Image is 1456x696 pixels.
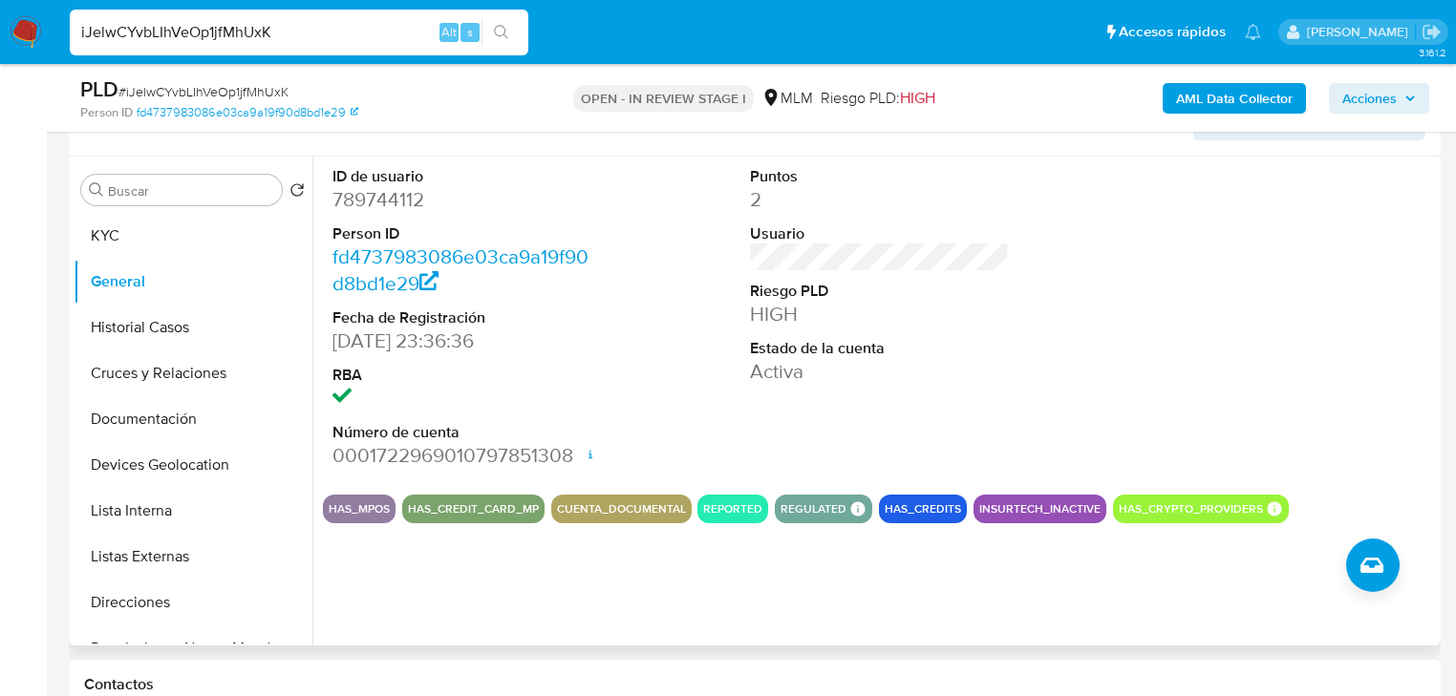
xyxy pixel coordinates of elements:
[118,82,289,101] span: # iJelwCYvbLIhVeOp1jfMhUxK
[821,88,935,109] span: Riesgo PLD:
[74,534,312,580] button: Listas Externas
[750,338,1009,359] dt: Estado de la cuenta
[80,74,118,104] b: PLD
[332,365,591,386] dt: RBA
[1163,83,1306,114] button: AML Data Collector
[332,223,591,244] dt: Person ID
[750,223,1009,244] dt: Usuario
[74,305,312,350] button: Historial Casos
[1329,83,1429,114] button: Acciones
[74,488,312,534] button: Lista Interna
[332,166,591,187] dt: ID de usuario
[1307,23,1415,41] p: michelleangelica.rodriguez@mercadolibre.com.mx
[441,23,457,41] span: Alt
[467,23,473,41] span: s
[137,104,358,121] a: fd4737983086e03ca9a19f90d8bd1e29
[332,442,591,469] dd: 0001722969010797851308
[332,243,589,297] a: fd4737983086e03ca9a19f90d8bd1e29
[74,213,312,259] button: KYC
[332,422,591,443] dt: Número de cuenta
[1176,83,1293,114] b: AML Data Collector
[1342,83,1397,114] span: Acciones
[74,350,312,396] button: Cruces y Relaciones
[74,580,312,625] button: Direcciones
[289,182,305,203] button: Volver al orden por defecto
[74,396,312,442] button: Documentación
[900,87,935,109] span: HIGH
[70,20,528,45] input: Buscar usuario o caso...
[750,281,1009,302] dt: Riesgo PLD
[332,186,591,213] dd: 789744112
[750,301,1009,327] dd: HIGH
[573,85,754,112] p: OPEN - IN REVIEW STAGE I
[761,88,813,109] div: MLM
[1422,22,1442,42] a: Salir
[750,166,1009,187] dt: Puntos
[1245,24,1261,40] a: Notificaciones
[332,307,591,328] dt: Fecha de Registración
[1419,45,1446,60] span: 3.161.2
[1119,22,1226,42] span: Accesos rápidos
[74,259,312,305] button: General
[108,182,274,200] input: Buscar
[74,442,312,488] button: Devices Geolocation
[482,19,521,46] button: search-icon
[84,675,1425,694] h1: Contactos
[750,186,1009,213] dd: 2
[332,327,591,354] dd: [DATE] 23:36:36
[80,104,133,121] b: Person ID
[89,182,104,198] button: Buscar
[74,625,312,671] button: Restricciones Nuevo Mundo
[750,358,1009,385] dd: Activa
